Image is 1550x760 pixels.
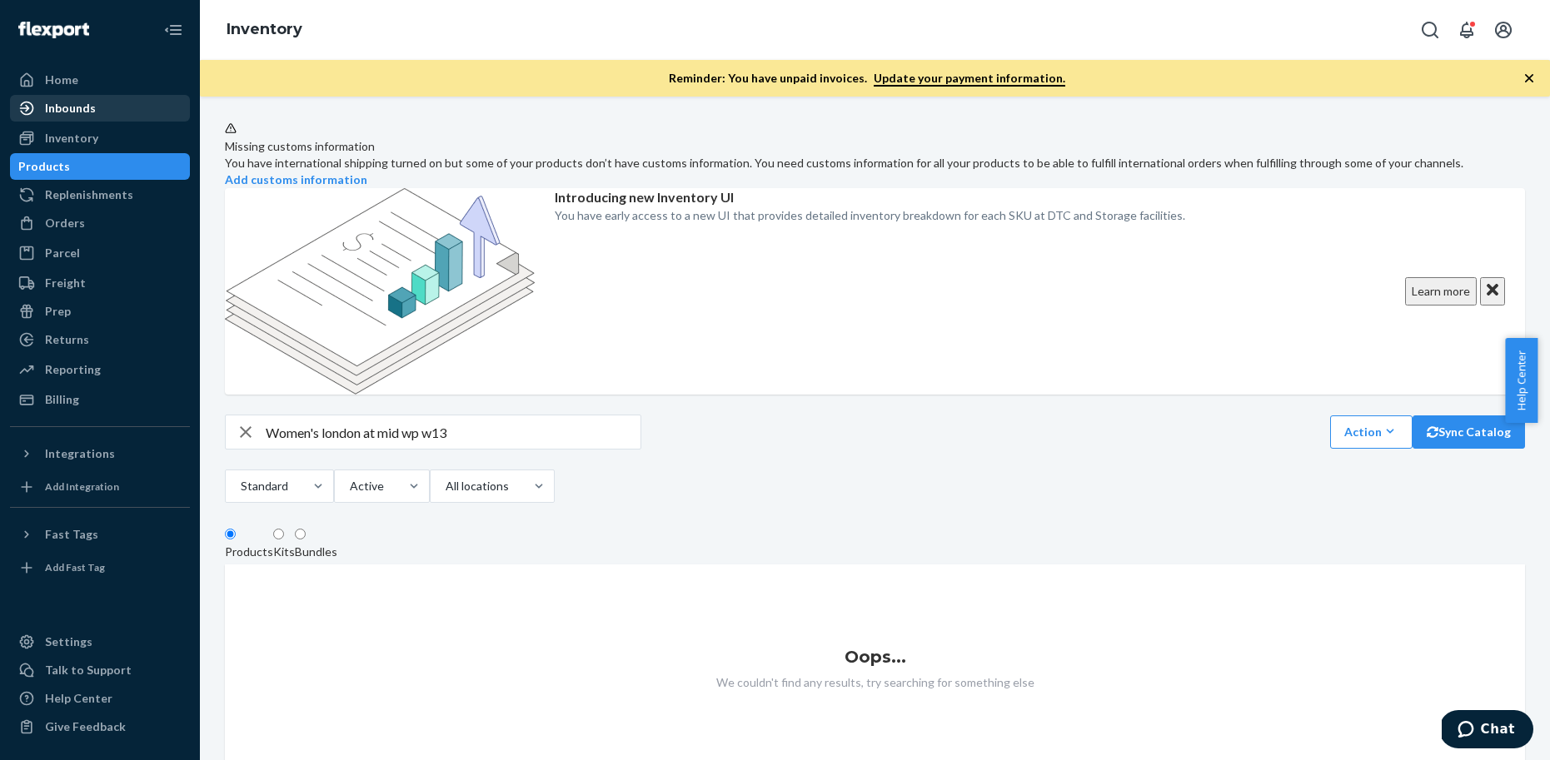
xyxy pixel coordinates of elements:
[10,356,190,383] a: Reporting
[10,386,190,413] a: Billing
[45,662,132,678] div: Talk to Support
[10,628,190,655] a: Settings
[10,181,190,208] a: Replenishments
[10,440,190,467] button: Integrations
[1450,13,1483,47] button: Open notifications
[10,67,190,93] a: Home
[10,554,190,581] a: Add Fast Tag
[10,657,190,683] button: Talk to Support
[45,361,101,378] div: Reporting
[1480,277,1505,305] button: Close
[157,13,190,47] button: Close Navigation
[273,544,295,560] div: Kits
[10,125,190,152] a: Inventory
[10,474,190,500] a: Add Integration
[1330,415,1413,449] button: Action
[45,391,79,408] div: Billing
[1413,13,1447,47] button: Open Search Box
[273,529,284,539] input: Kits
[295,544,337,560] div: Bundles
[225,172,367,186] a: Add customs information
[10,298,190,325] a: Prep
[295,529,306,539] input: Bundles
[45,718,126,735] div: Give Feedback
[45,445,115,462] div: Integrations
[225,155,1525,171] div: You have international shipping turned on but some of your products don’t have customs informatio...
[45,331,89,348] div: Returns
[1442,710,1533,752] iframe: Opens a widget where you can chat to one of our agents
[239,478,241,494] input: Standard
[45,100,96,117] div: Inbounds
[10,713,190,740] button: Give Feedback
[225,139,375,153] span: Missing customs information
[348,478,350,494] input: Active
[45,690,112,707] div: Help Center
[10,240,190,266] a: Parcel
[1487,13,1520,47] button: Open account menu
[225,544,273,560] div: Products
[225,188,535,395] img: new-reports-banner-icon.82668bd98b6a51aee86340f2a7b77ae3.png
[874,71,1065,87] a: Update your payment information.
[45,130,98,147] div: Inventory
[225,648,1525,666] h1: Oops...
[10,521,190,548] button: Fast Tags
[213,6,316,54] ol: breadcrumbs
[555,207,1185,224] p: You have early access to a new UI that provides detailed inventory breakdown for each SKU at DTC ...
[225,529,236,539] input: Products
[18,22,89,38] img: Flexport logo
[45,72,78,88] div: Home
[266,415,640,449] input: Search inventory by name or sku
[45,186,133,203] div: Replenishments
[10,685,190,712] a: Help Center
[45,526,98,543] div: Fast Tags
[10,153,190,180] a: Products
[444,478,446,494] input: All locations
[45,303,71,320] div: Prep
[10,210,190,236] a: Orders
[10,270,190,296] a: Freight
[18,158,70,175] div: Products
[669,70,1065,87] p: Reminder: You have unpaid invoices.
[10,95,190,122] a: Inbounds
[45,633,92,650] div: Settings
[45,560,105,574] div: Add Fast Tag
[45,479,119,494] div: Add Integration
[45,245,80,261] div: Parcel
[1344,423,1398,440] div: Action
[45,215,85,231] div: Orders
[45,275,86,291] div: Freight
[1405,277,1477,305] button: Learn more
[227,20,302,38] a: Inventory
[1413,415,1525,449] button: Sync Catalog
[10,326,190,353] a: Returns
[1505,338,1538,423] button: Help Center
[555,188,1185,207] p: Introducing new Inventory UI
[225,674,1525,691] p: We couldn't find any results, try searching for something else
